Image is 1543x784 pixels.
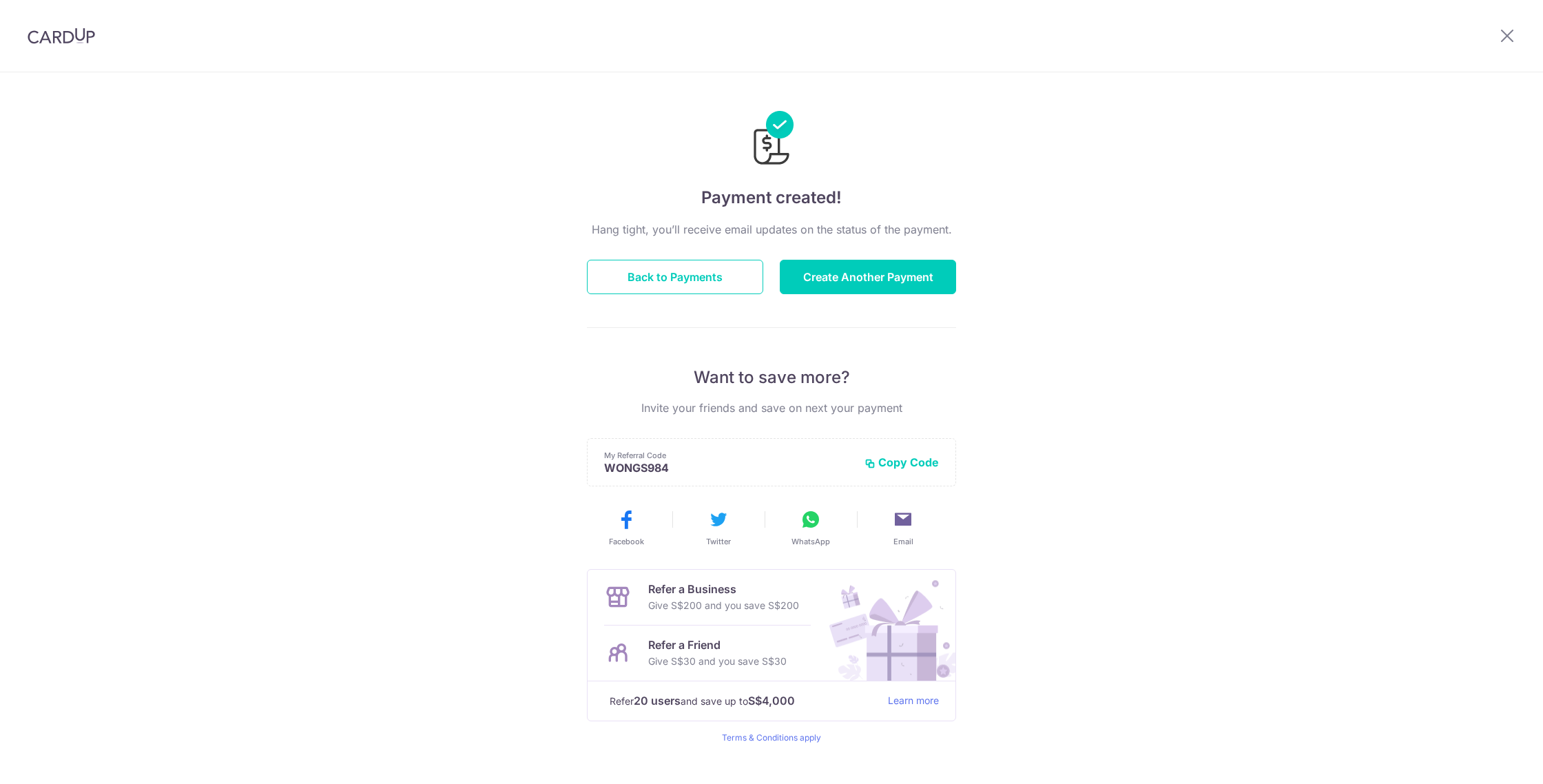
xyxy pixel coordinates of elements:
[586,508,667,547] button: Facebook
[609,536,644,547] span: Facebook
[791,536,830,547] span: WhatsApp
[634,692,681,709] strong: 20 users
[587,185,956,210] h4: Payment created!
[587,260,763,294] button: Back to Payments
[888,692,939,710] a: Learn more
[610,692,877,710] p: Refer and save up to
[678,508,759,547] button: Twitter
[780,260,956,294] button: Create Another Payment
[706,536,731,547] span: Twitter
[604,461,853,475] p: WONGS984
[749,111,794,169] img: Payments
[770,508,851,547] button: WhatsApp
[816,570,955,681] img: Refer
[604,450,853,461] p: My Referral Code
[648,581,799,597] p: Refer a Business
[864,455,939,469] button: Copy Code
[648,597,799,614] p: Give S$200 and you save S$200
[648,637,787,653] p: Refer a Friend
[587,221,956,238] p: Hang tight, you’ll receive email updates on the status of the payment.
[862,508,944,547] button: Email
[893,536,913,547] span: Email
[28,28,95,44] img: CardUp
[722,732,821,743] a: Terms & Conditions apply
[587,367,956,389] p: Want to save more?
[587,400,956,416] p: Invite your friends and save on next your payment
[748,692,795,709] strong: S$4,000
[648,653,787,670] p: Give S$30 and you save S$30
